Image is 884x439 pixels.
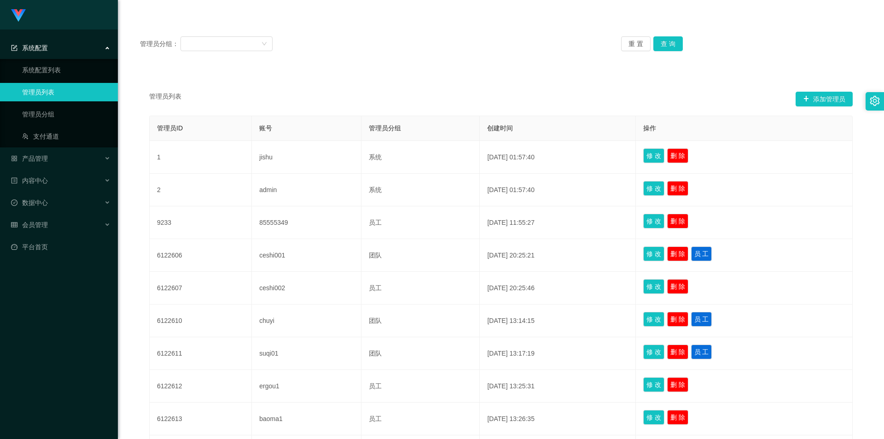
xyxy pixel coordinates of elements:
button: 删 除 [667,377,688,392]
span: 管理员列表 [149,92,181,106]
i: 图标: check-circle-o [11,199,17,206]
button: 删 除 [667,181,688,196]
td: ceshi001 [252,239,361,272]
td: 员工 [361,403,480,435]
button: 删 除 [667,214,688,228]
a: 系统配置列表 [22,61,110,79]
td: 团队 [361,337,480,370]
span: 账号 [259,124,272,132]
a: 图标: dashboard平台首页 [11,238,110,256]
td: 员工 [361,206,480,239]
button: 删 除 [667,312,688,327]
button: 修 改 [643,410,664,425]
i: 图标: down [262,41,267,47]
button: 修 改 [643,312,664,327]
button: 员 工 [691,312,712,327]
button: 修 改 [643,246,664,261]
td: 团队 [361,239,480,272]
button: 员 工 [691,246,712,261]
span: 管理员分组 [369,124,401,132]
button: 修 改 [643,279,664,294]
span: 创建时间 [487,124,513,132]
i: 图标: setting [870,96,880,106]
span: 管理员分组： [140,39,180,49]
td: 2 [150,174,252,206]
button: 修 改 [643,214,664,228]
a: 管理员分组 [22,105,110,123]
a: 管理员列表 [22,83,110,101]
span: 系统配置 [11,44,48,52]
button: 员 工 [691,345,712,359]
button: 重 置 [621,36,651,51]
td: ergou1 [252,370,361,403]
button: 修 改 [643,377,664,392]
span: 操作 [643,124,656,132]
button: 查 询 [653,36,683,51]
img: logo.9652507e.png [11,9,26,22]
td: 团队 [361,304,480,337]
span: [DATE] 13:26:35 [487,415,534,422]
td: chuyi [252,304,361,337]
span: 内容中心 [11,177,48,184]
button: 图标: plus添加管理员 [796,92,853,106]
td: 系统 [361,174,480,206]
button: 删 除 [667,410,688,425]
span: [DATE] 20:25:21 [487,252,534,259]
td: baoma1 [252,403,361,435]
td: admin [252,174,361,206]
td: 1 [150,141,252,174]
button: 删 除 [667,345,688,359]
button: 删 除 [667,246,688,261]
span: [DATE] 13:25:31 [487,382,534,390]
td: 系统 [361,141,480,174]
i: 图标: table [11,222,17,228]
button: 删 除 [667,148,688,163]
button: 修 改 [643,345,664,359]
i: 图标: form [11,45,17,51]
span: 数据中心 [11,199,48,206]
td: jishu [252,141,361,174]
span: [DATE] 20:25:46 [487,284,534,292]
button: 修 改 [643,148,664,163]
td: 6122612 [150,370,252,403]
span: [DATE] 01:57:40 [487,153,534,161]
td: 6122610 [150,304,252,337]
td: ceshi002 [252,272,361,304]
td: 6122613 [150,403,252,435]
a: 图标: usergroup-add-o支付通道 [22,127,110,146]
td: 6122606 [150,239,252,272]
span: [DATE] 01:57:40 [487,186,534,193]
button: 修 改 [643,181,664,196]
span: 会员管理 [11,221,48,228]
button: 删 除 [667,279,688,294]
span: [DATE] 11:55:27 [487,219,534,226]
td: 6122607 [150,272,252,304]
span: [DATE] 13:17:19 [487,350,534,357]
i: 图标: appstore-o [11,155,17,162]
td: 6122611 [150,337,252,370]
span: 产品管理 [11,155,48,162]
td: 9233 [150,206,252,239]
td: 员工 [361,370,480,403]
span: [DATE] 13:14:15 [487,317,534,324]
td: 员工 [361,272,480,304]
td: suqi01 [252,337,361,370]
span: 管理员ID [157,124,183,132]
td: 85555349 [252,206,361,239]
i: 图标: profile [11,177,17,184]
